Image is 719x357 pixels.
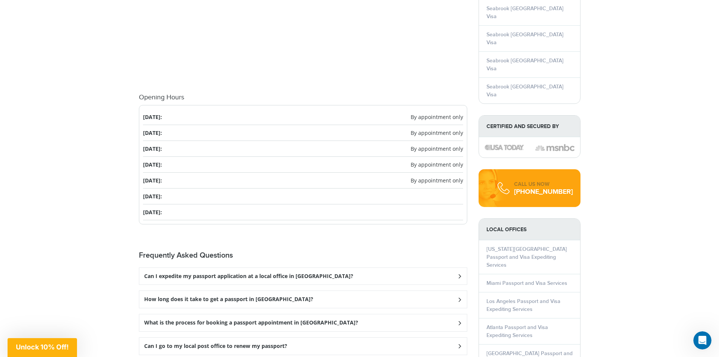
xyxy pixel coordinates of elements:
[143,141,463,157] li: [DATE]:
[535,143,574,152] img: image description
[487,83,563,98] a: Seabrook [GEOGRAPHIC_DATA] Visa
[487,57,563,72] a: Seabrook [GEOGRAPHIC_DATA] Visa
[487,298,560,312] a: Los Angeles Passport and Visa Expediting Services
[411,113,463,121] span: By appointment only
[143,173,463,189] li: [DATE]:
[139,251,467,260] h2: Frequently Asked Questions
[16,343,69,351] span: Unlock 10% Off!
[139,94,467,101] h4: Opening Hours
[514,181,573,188] div: CALL US NOW
[479,116,580,137] strong: Certified and Secured by
[487,324,548,338] a: Atlanta Passport and Visa Expediting Services
[485,145,524,150] img: image description
[411,129,463,137] span: By appointment only
[411,145,463,153] span: By appointment only
[143,204,463,220] li: [DATE]:
[8,338,77,357] div: Unlock 10% Off!
[143,189,463,204] li: [DATE]:
[514,188,573,196] div: [PHONE_NUMBER]
[693,331,711,349] iframe: Intercom live chat
[144,296,313,303] h3: How long does it take to get a passport in [GEOGRAPHIC_DATA]?
[487,5,563,20] a: Seabrook [GEOGRAPHIC_DATA] Visa
[487,280,567,286] a: Miami Passport and Visa Services
[487,31,563,46] a: Seabrook [GEOGRAPHIC_DATA] Visa
[411,176,463,184] span: By appointment only
[143,157,463,173] li: [DATE]:
[411,161,463,168] span: By appointment only
[479,219,580,240] strong: LOCAL OFFICES
[144,320,358,326] h3: What is the process for booking a passport appointment in [GEOGRAPHIC_DATA]?
[144,343,287,349] h3: Can I go to my local post office to renew my passport?
[143,125,463,141] li: [DATE]:
[487,246,567,268] a: [US_STATE][GEOGRAPHIC_DATA] Passport and Visa Expediting Services
[144,273,353,280] h3: Can I expedite my passport application at a local office in [GEOGRAPHIC_DATA]?
[143,109,463,125] li: [DATE]:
